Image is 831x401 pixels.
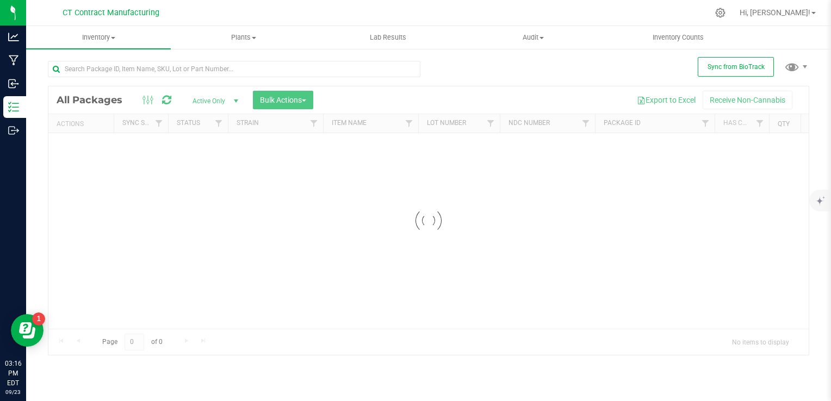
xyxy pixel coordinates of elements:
[8,78,19,89] inline-svg: Inbound
[171,26,315,49] a: Plants
[714,8,727,18] div: Manage settings
[8,32,19,42] inline-svg: Analytics
[8,102,19,112] inline-svg: Inventory
[8,55,19,66] inline-svg: Manufacturing
[8,125,19,136] inline-svg: Outbound
[740,8,810,17] span: Hi, [PERSON_NAME]!
[461,33,605,42] span: Audit
[63,8,159,17] span: CT Contract Manufacturing
[316,26,461,49] a: Lab Results
[26,26,171,49] a: Inventory
[48,61,420,77] input: Search Package ID, Item Name, SKU, Lot or Part Number...
[461,26,605,49] a: Audit
[708,63,765,71] span: Sync from BioTrack
[355,33,421,42] span: Lab Results
[638,33,718,42] span: Inventory Counts
[26,33,171,42] span: Inventory
[606,26,751,49] a: Inventory Counts
[698,57,774,77] button: Sync from BioTrack
[5,359,21,388] p: 03:16 PM EDT
[5,388,21,396] p: 09/23
[171,33,315,42] span: Plants
[32,312,45,325] iframe: Resource center unread badge
[11,314,44,347] iframe: Resource center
